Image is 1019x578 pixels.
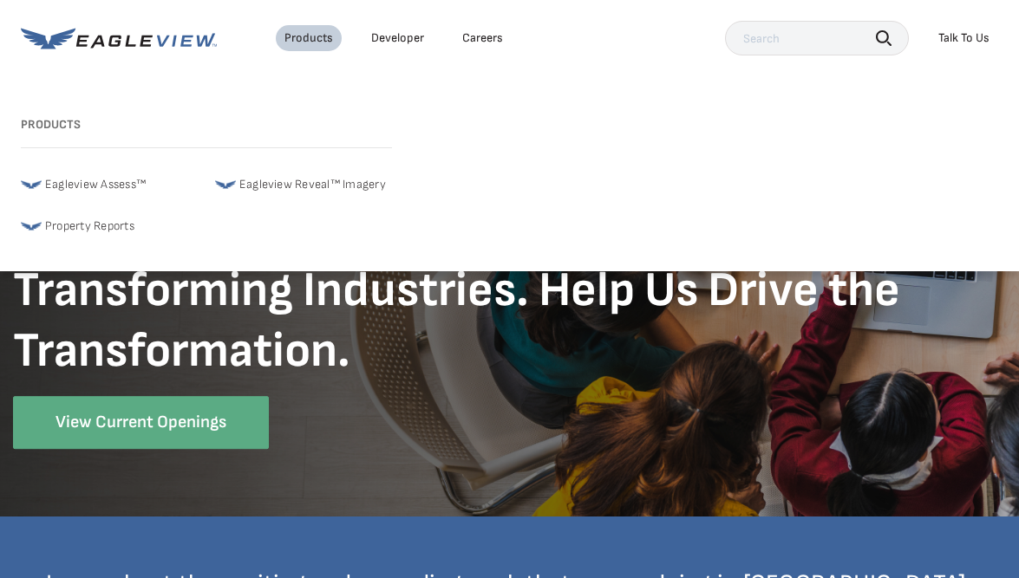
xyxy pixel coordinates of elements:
[938,30,990,46] div: Talk To Us
[725,21,909,55] input: Search
[284,30,333,46] div: Products
[371,30,424,46] a: Developer
[45,216,134,237] span: Property Reports
[215,174,392,195] a: Eagleview Reveal™ Imagery
[21,216,198,237] a: Property Reports
[462,30,503,46] div: Careers
[13,396,269,449] a: View Current Openings
[21,174,42,195] img: favicon-32x32-1.png
[239,174,386,195] span: Eagleview Reveal™ Imagery
[21,216,42,237] img: favicon-32x32-1.png
[215,174,236,195] img: favicon-32x32-1.png
[45,174,146,195] span: Eagleview Assess™
[21,118,392,133] h3: Products
[21,174,198,195] a: Eagleview Assess™
[13,200,1006,382] h1: EagleView Imagery and Insights Are Transforming Industries. Help Us Drive the Transformation.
